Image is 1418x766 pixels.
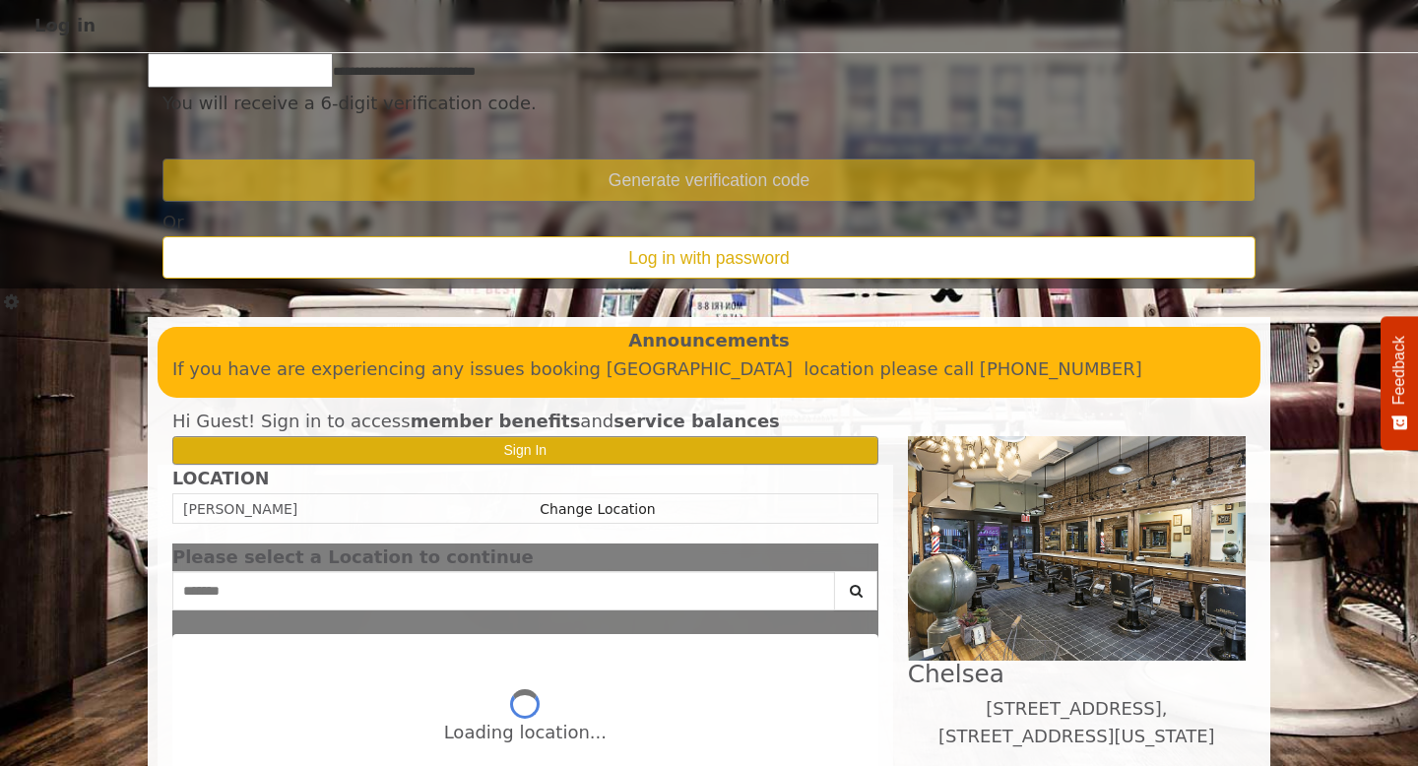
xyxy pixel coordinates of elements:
[849,550,878,563] button: close dialog
[172,571,878,620] div: Center Select
[1390,336,1408,405] span: Feedback
[172,546,534,567] span: Please select a Location to continue
[411,411,581,431] b: member benefits
[162,236,1256,279] button: Log in with password
[148,90,1241,118] div: You will receive a 6-digit verification code.
[162,159,1256,201] button: Generate verification code
[628,327,790,355] b: Announcements
[34,15,96,35] span: Log in
[908,695,1246,752] p: [STREET_ADDRESS],[STREET_ADDRESS][US_STATE]
[172,355,1246,384] p: If you have are experiencing any issues booking [GEOGRAPHIC_DATA] location please call [PHONE_NUM...
[172,408,878,436] div: Hi Guest! Sign in to access and
[613,411,780,431] b: service balances
[908,661,1246,687] h2: Chelsea
[845,584,868,598] i: Search button
[172,469,269,488] b: LOCATION
[444,719,607,747] div: Loading location...
[1354,20,1384,32] button: close dialog
[172,571,835,610] input: Search Center
[1381,316,1418,450] button: Feedback - Show survey
[162,212,184,232] span: Or
[183,501,297,517] span: [PERSON_NAME]
[540,501,655,517] a: Change Location
[172,436,878,465] button: Sign In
